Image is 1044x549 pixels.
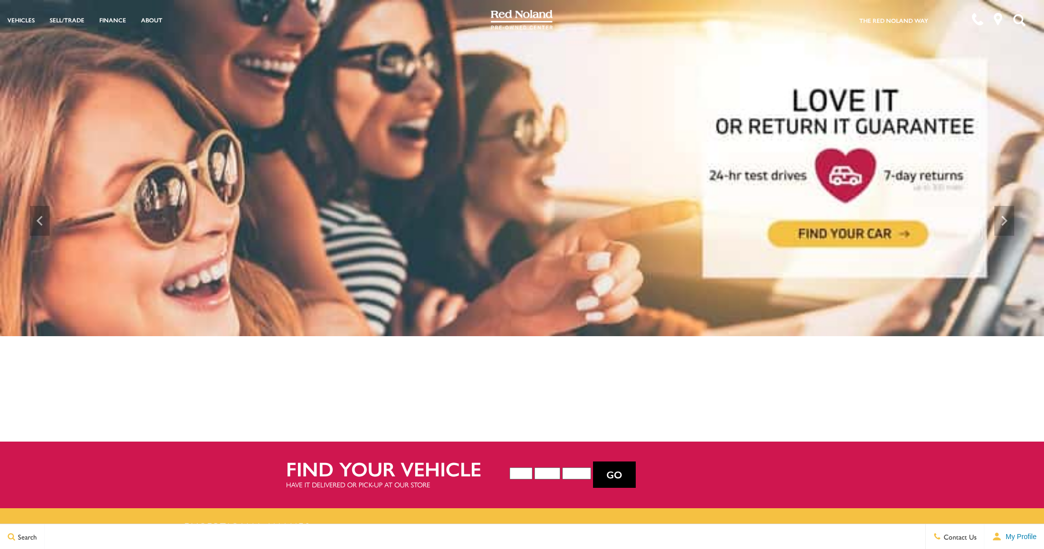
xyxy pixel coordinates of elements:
[491,13,553,23] a: Red Noland Pre-Owned
[593,461,636,488] button: Go
[510,467,532,479] select: Vehicle Year
[286,457,510,479] h2: Find your vehicle
[491,10,553,30] img: Red Noland Pre-Owned
[984,524,1044,549] button: user-profile-menu
[1002,533,1037,541] span: My Profile
[562,467,591,479] select: Vehicle Model
[15,532,37,542] span: Search
[534,467,560,479] select: Vehicle Make
[859,16,928,25] a: The Red Noland Way
[182,519,862,534] h2: Exceptional Values
[286,479,510,489] p: Have it delivered or pick-up at our store
[1009,0,1029,39] button: Open the search field
[941,532,976,542] span: Contact Us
